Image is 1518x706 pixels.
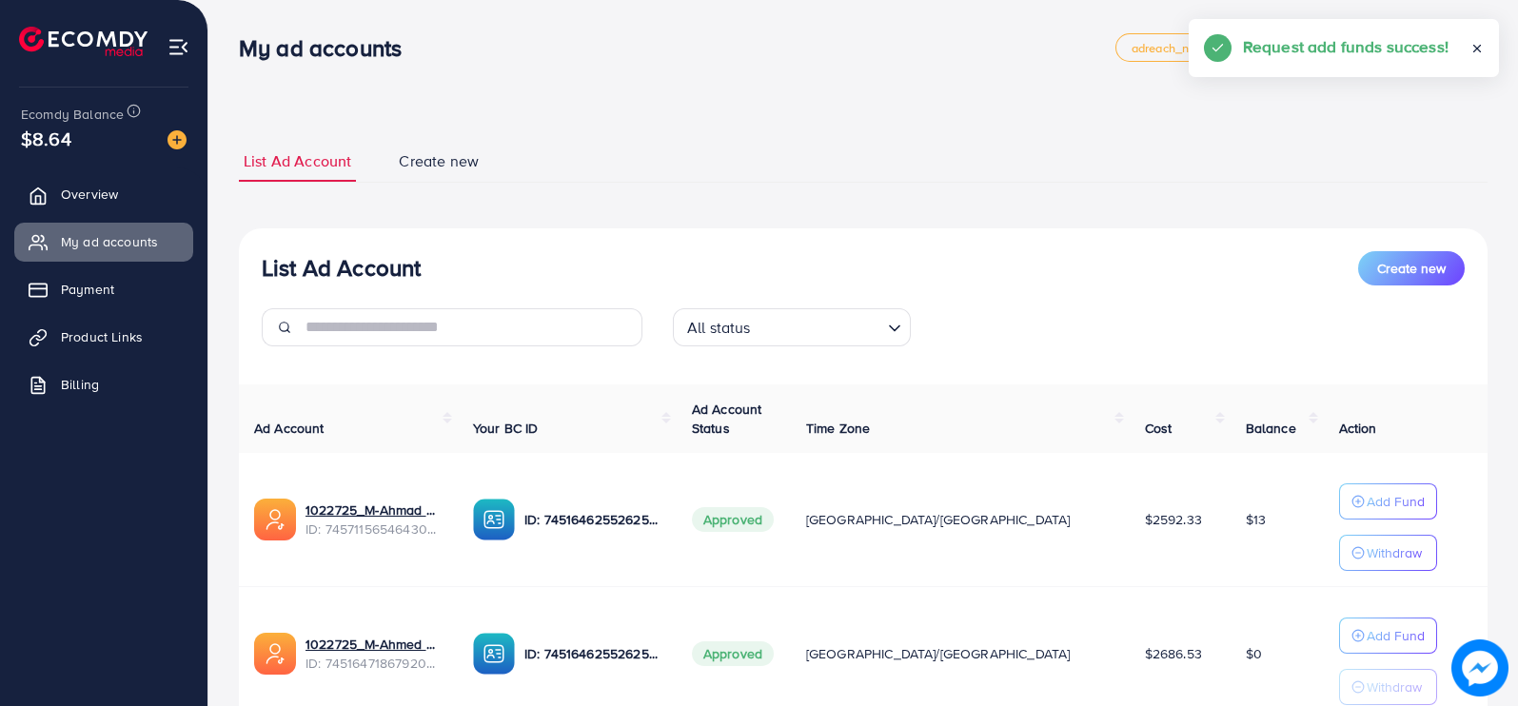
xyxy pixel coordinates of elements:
span: Cost [1145,419,1173,438]
span: Approved [692,507,774,532]
h3: List Ad Account [262,254,421,282]
span: $2686.53 [1145,644,1202,663]
p: Add Fund [1367,624,1425,647]
img: ic-ads-acc.e4c84228.svg [254,633,296,675]
span: ID: 7457115654643040272 [306,520,443,539]
span: [GEOGRAPHIC_DATA]/[GEOGRAPHIC_DATA] [806,644,1071,663]
button: Add Fund [1339,618,1437,654]
a: 1022725_M-Ahmed Ad Account_1734971817368 [306,635,443,654]
div: <span class='underline'>1022725_M-Ahmad Ad Account 2_1736245040763</span></br>7457115654643040272 [306,500,443,539]
p: Withdraw [1367,676,1422,698]
a: adreach_new_package [1115,33,1275,62]
span: Overview [61,185,118,204]
a: Payment [14,270,193,308]
a: My ad accounts [14,223,193,261]
img: menu [168,36,189,58]
img: image [168,130,187,149]
div: Search for option [673,308,911,346]
span: Your BC ID [473,419,539,438]
span: Product Links [61,327,143,346]
p: Add Fund [1367,490,1425,513]
span: adreach_new_package [1132,42,1259,54]
button: Add Fund [1339,483,1437,520]
span: $8.64 [21,125,71,152]
span: List Ad Account [244,150,351,172]
button: Create new [1358,251,1465,285]
span: Ad Account Status [692,400,762,438]
span: Balance [1246,419,1296,438]
h5: Request add funds success! [1243,34,1449,59]
div: <span class='underline'>1022725_M-Ahmed Ad Account_1734971817368</span></br>7451647186792087569 [306,635,443,674]
span: Billing [61,375,99,394]
span: Create new [399,150,479,172]
img: logo [19,27,148,56]
img: ic-ba-acc.ded83a64.svg [473,633,515,675]
span: Ecomdy Balance [21,105,124,124]
img: ic-ba-acc.ded83a64.svg [473,499,515,540]
img: ic-ads-acc.e4c84228.svg [254,499,296,540]
input: Search for option [757,310,880,342]
span: Action [1339,419,1377,438]
span: $13 [1246,510,1266,529]
span: My ad accounts [61,232,158,251]
span: [GEOGRAPHIC_DATA]/[GEOGRAPHIC_DATA] [806,510,1071,529]
p: ID: 7451646255262597137 [524,642,661,665]
a: Overview [14,175,193,213]
a: Product Links [14,318,193,356]
span: Ad Account [254,419,325,438]
p: ID: 7451646255262597137 [524,508,661,531]
span: Time Zone [806,419,870,438]
span: Create new [1377,259,1446,278]
span: ID: 7451647186792087569 [306,654,443,673]
span: Approved [692,641,774,666]
button: Withdraw [1339,535,1437,571]
img: image [1451,639,1508,696]
p: Withdraw [1367,541,1422,564]
span: $0 [1246,644,1262,663]
span: $2592.33 [1145,510,1202,529]
a: 1022725_M-Ahmad Ad Account 2_1736245040763 [306,500,443,520]
span: Payment [61,280,114,299]
button: Withdraw [1339,669,1437,705]
a: Billing [14,365,193,403]
h3: My ad accounts [239,34,417,62]
span: All status [683,314,755,342]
